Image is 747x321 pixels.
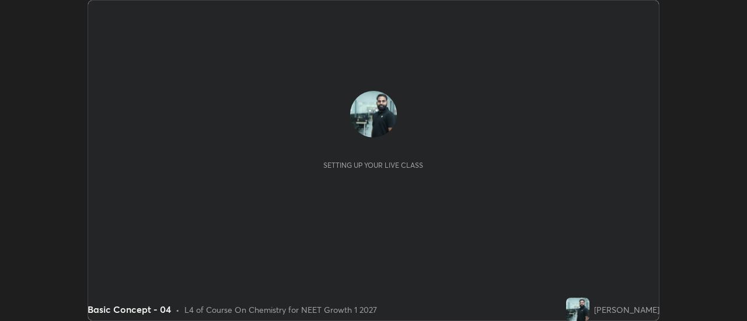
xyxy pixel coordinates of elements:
div: Setting up your live class [323,161,423,170]
img: 458855d34a904919bf64d220e753158f.jpg [350,91,397,137]
img: 458855d34a904919bf64d220e753158f.jpg [566,298,589,321]
div: Basic Concept - 04 [88,302,171,316]
div: • [176,304,180,316]
div: L4 of Course On Chemistry for NEET Growth 1 2027 [184,304,377,316]
div: [PERSON_NAME] [594,304,659,316]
